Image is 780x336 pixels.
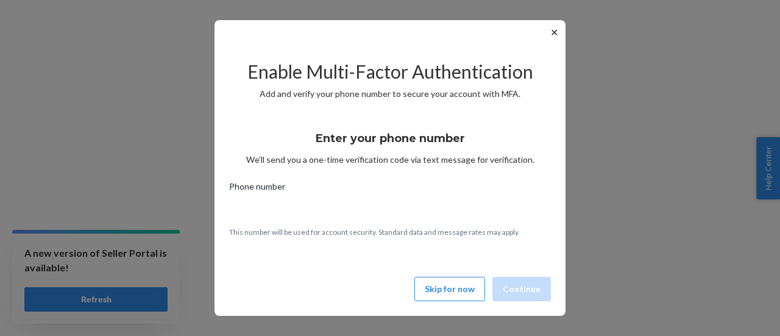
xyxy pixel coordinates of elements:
h2: Enable Multi-Factor Authentication [229,62,551,82]
button: Skip for now [414,277,485,301]
p: Add and verify your phone number to secure your account with MFA. [229,88,551,100]
button: ✕ [548,25,561,40]
h3: Enter your phone number [316,130,465,146]
span: Phone number [229,181,285,198]
p: This number will be used for account security. Standard data and message rates may apply. [229,227,551,237]
div: We’ll send you a one-time verification code via text message for verification. [229,121,551,166]
button: Continue [492,277,551,301]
